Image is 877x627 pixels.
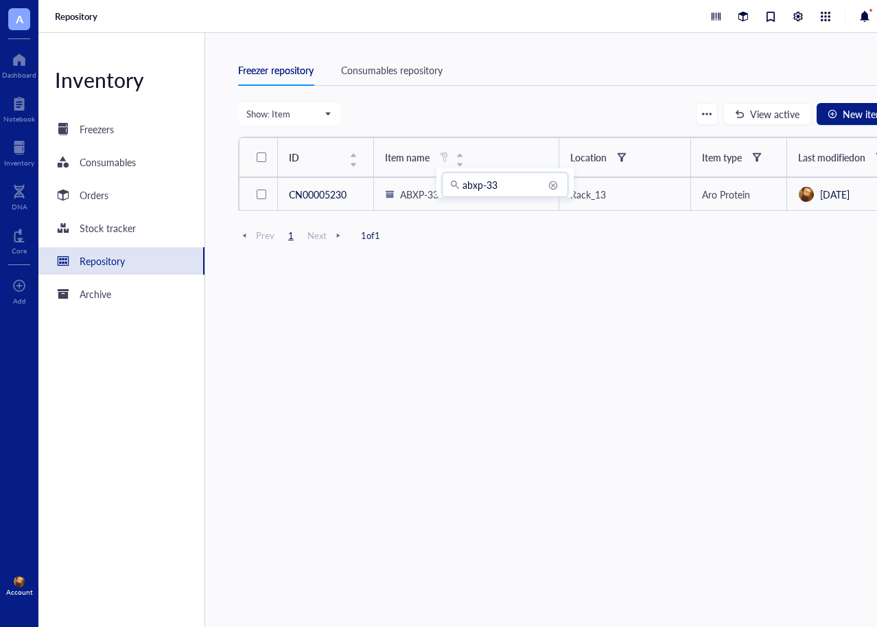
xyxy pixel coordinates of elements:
span: View active [750,109,799,119]
div: Dashboard [2,71,36,79]
span: Prev [238,229,274,242]
button: View active [723,103,811,125]
a: Orders [38,181,204,209]
div: Freezer repository [238,62,314,78]
span: 1 of 1 [361,229,380,242]
div: DNA [12,203,27,211]
div: Consumables repository [341,62,443,78]
div: Consumables [80,155,136,170]
a: Inventory [4,137,34,167]
div: ID [289,150,347,165]
a: DNA [12,181,27,211]
a: Repository [55,10,100,23]
span: ABXP-33 [400,187,438,201]
a: Stock tracker [38,214,204,242]
div: Location [570,150,607,165]
a: Dashboard [2,49,36,79]
a: Consumables [38,148,204,176]
a: Notebook [3,93,35,123]
span: 1 [283,229,299,242]
span: Show: Item [246,108,330,120]
div: Item type [702,150,742,165]
div: Archive [80,286,111,301]
div: Last modified on [798,150,865,165]
span: A [16,10,23,27]
div: Account [6,588,33,596]
span: Next [307,229,344,242]
div: Rack_13 [570,187,606,202]
img: 92be2d46-9bf5-4a00-a52c-ace1721a4f07.jpeg [14,576,25,587]
div: Inventory [38,66,204,93]
div: Aro Protein [702,187,775,202]
a: Core [12,225,27,255]
a: Archive [38,280,204,308]
div: Add [13,297,26,305]
div: Freezers [80,122,114,137]
div: Stock tracker [80,220,136,236]
td: CN00005230 [277,178,373,211]
div: Repository [80,253,125,269]
div: Item name [385,150,430,165]
div: Core [12,247,27,255]
a: Repository [38,247,204,275]
div: Orders [80,187,108,203]
div: Inventory [4,159,34,167]
div: Notebook [3,115,35,123]
img: 92be2d46-9bf5-4a00-a52c-ace1721a4f07.jpeg [799,187,814,202]
a: Freezers [38,115,204,143]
